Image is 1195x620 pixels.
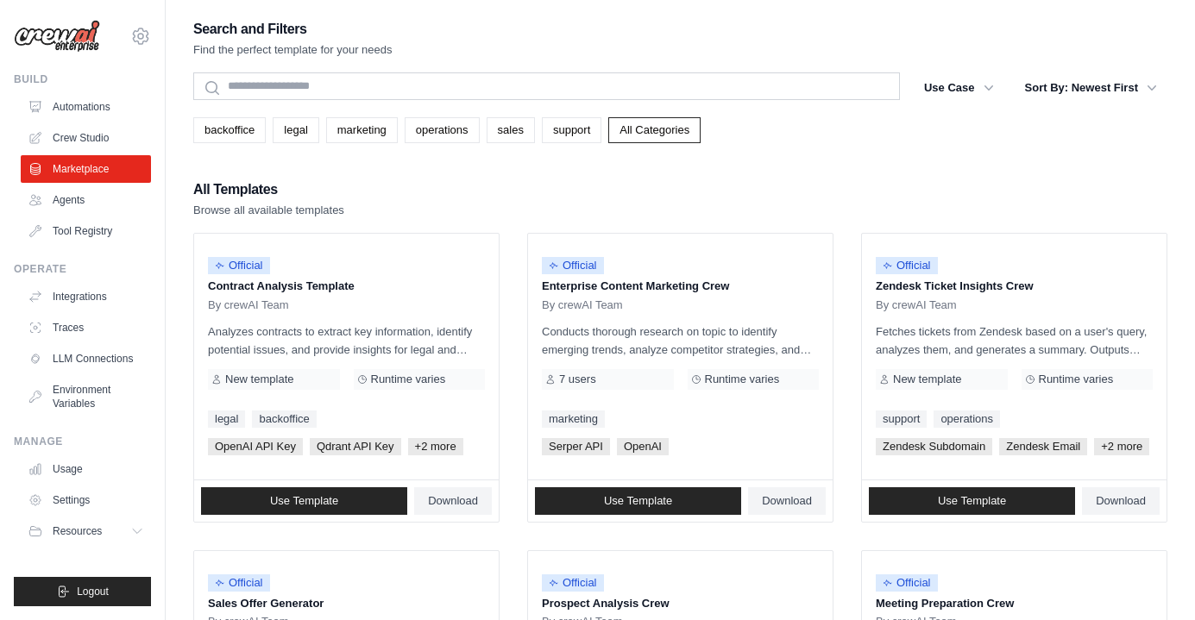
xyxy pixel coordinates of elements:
a: operations [934,410,1000,428]
span: Qdrant API Key [310,438,401,455]
p: Find the perfect template for your needs [193,41,393,59]
span: OpenAI API Key [208,438,303,455]
span: OpenAI [617,438,669,455]
a: operations [405,117,480,143]
p: Prospect Analysis Crew [542,595,819,612]
a: Marketplace [21,155,151,183]
a: Environment Variables [21,376,151,417]
p: Zendesk Ticket Insights Crew [876,278,1153,295]
a: Crew Studio [21,124,151,152]
span: Use Template [270,494,338,508]
h2: All Templates [193,178,344,202]
span: Download [1096,494,1146,508]
span: Runtime varies [371,373,446,386]
a: sales [487,117,535,143]
span: Official [542,574,604,592]
p: Browse all available templates [193,202,344,219]
div: Build [14,72,151,86]
button: Use Case [914,72,1004,103]
p: Fetches tickets from Zendesk based on a user's query, analyzes them, and generates a summary. Out... [876,323,1153,359]
a: support [542,117,601,143]
p: Sales Offer Generator [208,595,485,612]
button: Sort By: Newest First [1015,72,1167,103]
span: Official [876,257,938,274]
span: Serper API [542,438,610,455]
a: Traces [21,314,151,341]
span: Use Template [604,494,672,508]
span: Use Template [938,494,1006,508]
a: Agents [21,186,151,214]
span: By crewAI Team [542,298,623,312]
a: Download [1082,487,1160,515]
a: All Categories [608,117,701,143]
p: Meeting Preparation Crew [876,595,1153,612]
a: LLM Connections [21,345,151,373]
p: Enterprise Content Marketing Crew [542,278,819,295]
span: New template [893,373,961,386]
span: Runtime varies [705,373,780,386]
a: Download [414,487,492,515]
span: Runtime varies [1039,373,1114,386]
span: By crewAI Team [876,298,957,312]
span: Official [208,257,270,274]
span: Zendesk Subdomain [876,438,992,455]
div: Manage [14,435,151,448]
span: +2 more [408,438,463,455]
span: Download [428,494,478,508]
span: 7 users [559,373,596,386]
span: By crewAI Team [208,298,289,312]
span: New template [225,373,293,386]
span: Resources [53,524,102,538]
a: Tool Registry [21,217,151,245]
a: Usage [21,455,151,483]
img: Logo [14,20,100,53]
div: Operate [14,262,151,276]
button: Resources [21,517,151,545]
a: backoffice [252,410,316,428]
a: Integrations [21,283,151,310]
a: legal [273,117,318,143]
a: Use Template [201,487,407,515]
span: Logout [77,585,109,598]
a: backoffice [193,117,266,143]
a: Settings [21,486,151,514]
span: Official [208,574,270,592]
span: Zendesk Email [999,438,1087,455]
span: Official [876,574,938,592]
span: +2 more [1094,438,1149,455]
a: marketing [542,410,605,428]
span: Official [542,257,604,274]
a: Use Template [535,487,741,515]
p: Analyzes contracts to extract key information, identify potential issues, and provide insights fo... [208,323,485,359]
span: Download [762,494,812,508]
p: Contract Analysis Template [208,278,485,295]
p: Conducts thorough research on topic to identify emerging trends, analyze competitor strategies, a... [542,323,819,359]
a: marketing [326,117,398,143]
a: Automations [21,93,151,121]
h2: Search and Filters [193,17,393,41]
a: Download [748,487,826,515]
a: Use Template [869,487,1075,515]
button: Logout [14,577,151,606]
a: legal [208,410,245,428]
a: support [876,410,927,428]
